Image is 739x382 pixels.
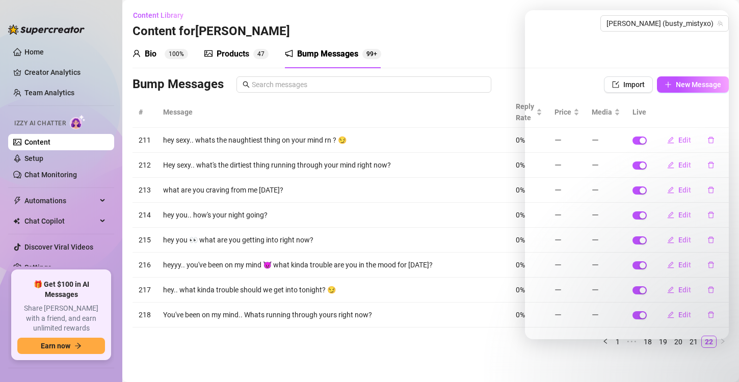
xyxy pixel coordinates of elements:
[157,97,510,128] th: Message
[516,236,525,244] span: 0%
[362,49,381,59] sup: 218
[157,153,510,178] td: Hey sexy.. what's the dirtiest thing running through your mind right now?
[525,10,729,339] iframe: Intercom live chat
[133,49,141,58] span: user
[516,211,525,219] span: 0%
[602,338,609,344] span: left
[516,101,534,123] span: Reply Rate
[516,286,525,294] span: 0%
[24,263,51,271] a: Settings
[133,153,157,178] td: 212
[13,197,21,205] span: thunderbolt
[133,303,157,328] td: 218
[599,336,612,348] li: Previous Page
[157,253,510,278] td: heyyy.. you've been on my mind 😈 what kinda trouble are you in the mood for [DATE]?
[133,228,157,253] td: 215
[671,336,686,348] li: 20
[701,336,717,348] li: 22
[686,336,701,348] li: 21
[133,128,157,153] td: 211
[720,338,726,344] span: right
[13,217,20,225] img: Chat Copilot
[516,261,525,269] span: 0%
[516,161,525,169] span: 0%
[297,48,358,60] div: Bump Messages
[717,336,729,348] button: right
[516,311,525,319] span: 0%
[243,81,250,88] span: search
[17,280,105,299] span: 🎁 Get $100 in AI Messages
[24,213,97,229] span: Chat Copilot
[157,203,510,228] td: hey you.. how's your night going?
[252,79,485,90] input: Search messages
[133,97,157,128] th: #
[133,203,157,228] td: 214
[24,138,50,146] a: Content
[612,336,623,347] a: 1
[41,342,70,350] span: Earn now
[14,119,66,128] span: Izzy AI Chatter
[17,338,105,354] button: Earn nowarrow-right
[516,136,525,144] span: 0%
[516,186,525,194] span: 0%
[640,336,655,348] li: 18
[133,178,157,203] td: 213
[157,278,510,303] td: hey.. what kinda trouble should we get into tonight? 😏
[253,49,269,59] sup: 47
[624,336,640,348] span: •••
[599,336,612,348] button: left
[24,171,77,179] a: Chat Monitoring
[24,243,93,251] a: Discover Viral Videos
[204,49,213,58] span: picture
[8,24,85,35] img: logo-BBDzfeDw.svg
[687,336,701,347] a: 21
[17,304,105,334] span: Share [PERSON_NAME] with a friend, and earn unlimited rewards
[157,303,510,328] td: You've been on my mind.. Whats running through yours right now?
[133,7,192,23] button: Content Library
[157,178,510,203] td: what are you craving from me [DATE]?
[717,336,729,348] li: Next Page
[70,115,86,129] img: AI Chatter
[257,50,261,58] span: 4
[702,336,716,347] a: 22
[612,336,624,348] li: 1
[641,336,655,347] a: 18
[165,49,188,59] sup: 100%
[157,128,510,153] td: hey sexy.. whats the naughtiest thing on your mind rn ? 😏
[24,48,44,56] a: Home
[655,336,671,348] li: 19
[510,97,548,128] th: Reply Rate
[261,50,265,58] span: 7
[133,11,183,19] span: Content Library
[133,253,157,278] td: 216
[133,76,224,93] h3: Bump Messages
[133,23,290,40] h3: Content for [PERSON_NAME]
[74,342,82,349] span: arrow-right
[624,336,640,348] li: Previous 5 Pages
[217,48,249,60] div: Products
[24,89,74,97] a: Team Analytics
[671,336,685,347] a: 20
[285,49,293,58] span: notification
[24,193,97,209] span: Automations
[145,48,156,60] div: Bio
[133,278,157,303] td: 217
[157,228,510,253] td: hey you 👀 what are you getting into right now?
[24,64,106,80] a: Creator Analytics
[24,154,43,162] a: Setup
[656,336,670,347] a: 19
[704,347,729,372] iframe: Intercom live chat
